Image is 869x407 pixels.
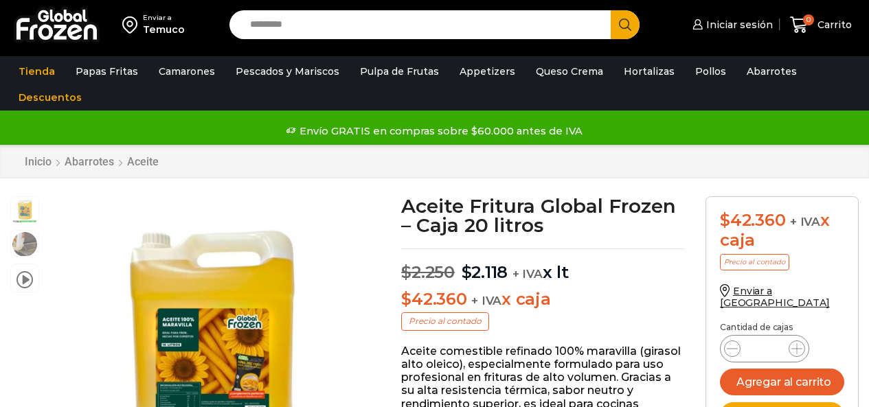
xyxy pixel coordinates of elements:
[122,13,143,36] img: address-field-icon.svg
[689,11,773,38] a: Iniciar sesión
[401,262,411,282] span: $
[720,210,730,230] span: $
[126,155,159,168] a: Aceite
[720,210,785,230] bdi: 42.360
[12,58,62,84] a: Tienda
[814,18,852,32] span: Carrito
[401,312,489,330] p: Precio al contado
[401,289,411,309] span: $
[617,58,681,84] a: Hortalizas
[453,58,522,84] a: Appetizers
[787,9,855,41] a: 0 Carrito
[152,58,222,84] a: Camarones
[462,262,508,282] bdi: 2.118
[688,58,733,84] a: Pollos
[752,339,778,358] input: Product quantity
[803,14,814,25] span: 0
[69,58,145,84] a: Papas Fritas
[143,13,185,23] div: Enviar a
[11,197,38,224] span: aceite maravilla
[229,58,346,84] a: Pescados y Mariscos
[353,58,446,84] a: Pulpa de Frutas
[143,23,185,36] div: Temuco
[401,289,466,309] bdi: 42.360
[401,248,685,283] p: x lt
[720,254,789,270] p: Precio al contado
[529,58,610,84] a: Queso Crema
[720,285,830,309] a: Enviar a [GEOGRAPHIC_DATA]
[512,267,543,281] span: + IVA
[401,196,685,235] h1: Aceite Fritura Global Frozen – Caja 20 litros
[401,262,455,282] bdi: 2.250
[401,290,685,310] p: x caja
[720,323,844,332] p: Cantidad de cajas
[471,294,501,307] span: + IVA
[64,155,115,168] a: Abarrotes
[720,211,844,251] div: x caja
[12,84,89,111] a: Descuentos
[462,262,472,282] span: $
[703,18,773,32] span: Iniciar sesión
[740,58,804,84] a: Abarrotes
[720,369,844,395] button: Agregar al carrito
[24,155,52,168] a: Inicio
[611,10,640,39] button: Search button
[24,155,159,168] nav: Breadcrumb
[790,215,820,229] span: + IVA
[11,231,38,258] span: aceite para freir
